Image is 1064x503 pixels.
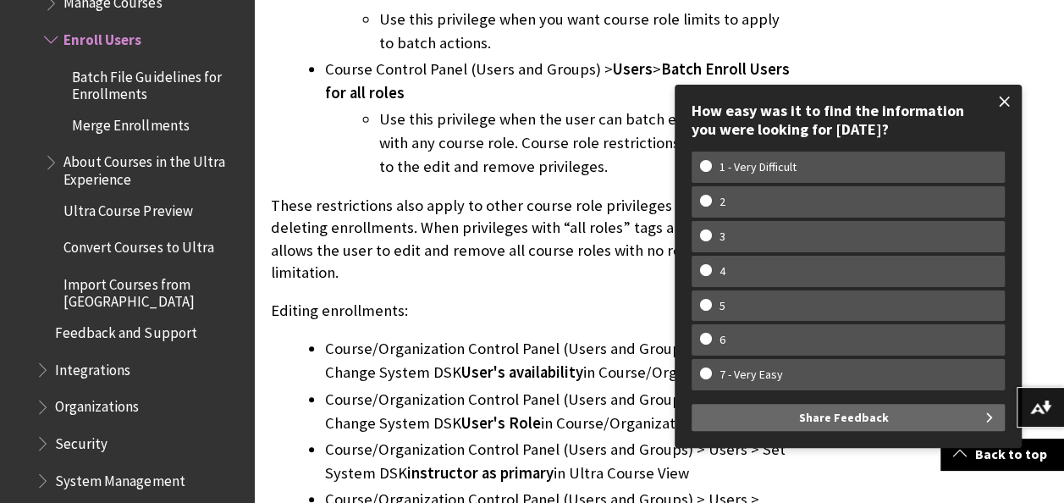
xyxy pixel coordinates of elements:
span: Organizations [55,393,139,416]
a: Back to top [940,439,1064,470]
span: Integrations [55,356,130,379]
p: These restrictions also apply to other course role privileges for editing and deleting enrollment... [271,195,797,284]
li: Use this privilege when you want course role limits to apply to batch actions. [379,8,797,55]
div: How easy was it to find the information you were looking for [DATE]? [692,102,1005,138]
span: Security [55,429,108,452]
p: Editing enrollments: [271,300,797,322]
li: Use this privilege when the user can batch enroll other users with any course role. Course role r... [379,108,797,179]
span: System Management [55,467,185,489]
span: Import Courses from [GEOGRAPHIC_DATA] [63,270,242,310]
span: Merge Enrollments [72,111,189,134]
w-span: 3 [700,229,745,244]
span: instructor as primary [407,463,554,483]
w-span: 5 [700,299,745,313]
span: Convert Courses to Ultra [63,233,213,256]
li: Course/Organization Control Panel (Users and Groups) > Users > Change System DSK in Course/Organi... [325,337,797,384]
w-span: 6 [700,333,745,347]
span: Users [613,59,653,79]
span: Ultra Course Preview [63,196,192,219]
span: Enroll Users [63,25,141,48]
li: Course/Organization Control Panel (Users and Groups) > Users > Set System DSK in Ultra Course View [325,438,797,485]
w-span: 7 - Very Easy [700,368,802,382]
span: About Courses in the Ultra Experience [63,148,242,188]
span: Batch File Guidelines for Enrollments [72,63,242,102]
span: User's Role [461,413,541,433]
w-span: 1 - Very Difficult [700,160,816,174]
w-span: 4 [700,264,745,279]
li: Course Control Panel (Users and Groups) > > [325,58,797,179]
button: Share Feedback [692,404,1005,431]
span: User's availability [461,362,583,382]
li: Course/Organization Control Panel (Users and Groups) > Users > Change System DSK in Course/Organi... [325,388,797,435]
span: Feedback and Support [55,318,196,341]
span: Share Feedback [799,404,889,431]
w-span: 2 [700,195,745,209]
